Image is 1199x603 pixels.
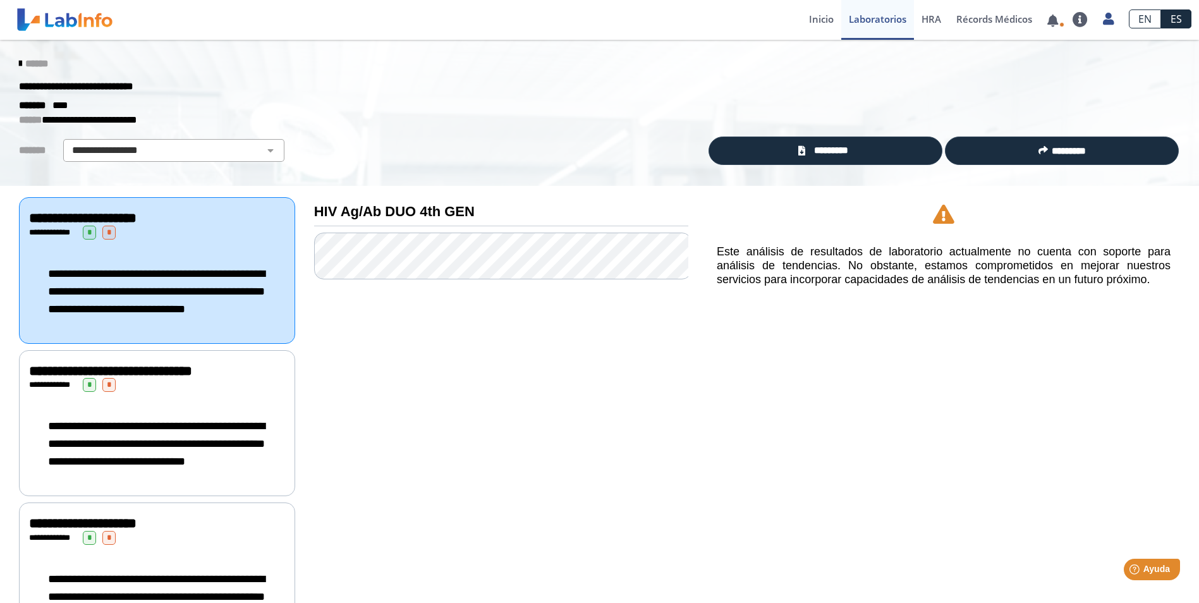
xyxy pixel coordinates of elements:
[1129,9,1161,28] a: EN
[1086,554,1185,589] iframe: Help widget launcher
[717,245,1171,286] h5: Este análisis de resultados de laboratorio actualmente no cuenta con soporte para análisis de ten...
[1161,9,1191,28] a: ES
[922,13,941,25] span: HRA
[314,204,475,219] b: HIV Ag/Ab DUO 4th GEN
